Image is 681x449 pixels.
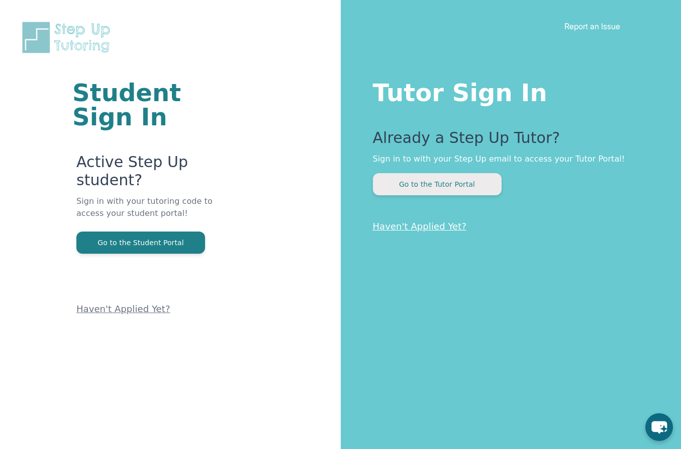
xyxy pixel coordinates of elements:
p: Sign in to with your Step Up email to access your Tutor Portal! [373,153,641,165]
p: Sign in with your tutoring code to access your student portal! [76,195,220,232]
p: Active Step Up student? [76,153,220,195]
a: Haven't Applied Yet? [76,304,170,314]
a: Haven't Applied Yet? [373,221,467,232]
button: Go to the Student Portal [76,232,205,254]
button: chat-button [645,413,673,441]
h1: Tutor Sign In [373,77,641,105]
a: Go to the Tutor Portal [373,179,502,189]
a: Go to the Student Portal [76,238,205,247]
p: Already a Step Up Tutor? [373,129,641,153]
button: Go to the Tutor Portal [373,173,502,195]
img: Step Up Tutoring horizontal logo [20,20,117,55]
a: Report an Issue [564,21,620,31]
h1: Student Sign In [72,81,220,129]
